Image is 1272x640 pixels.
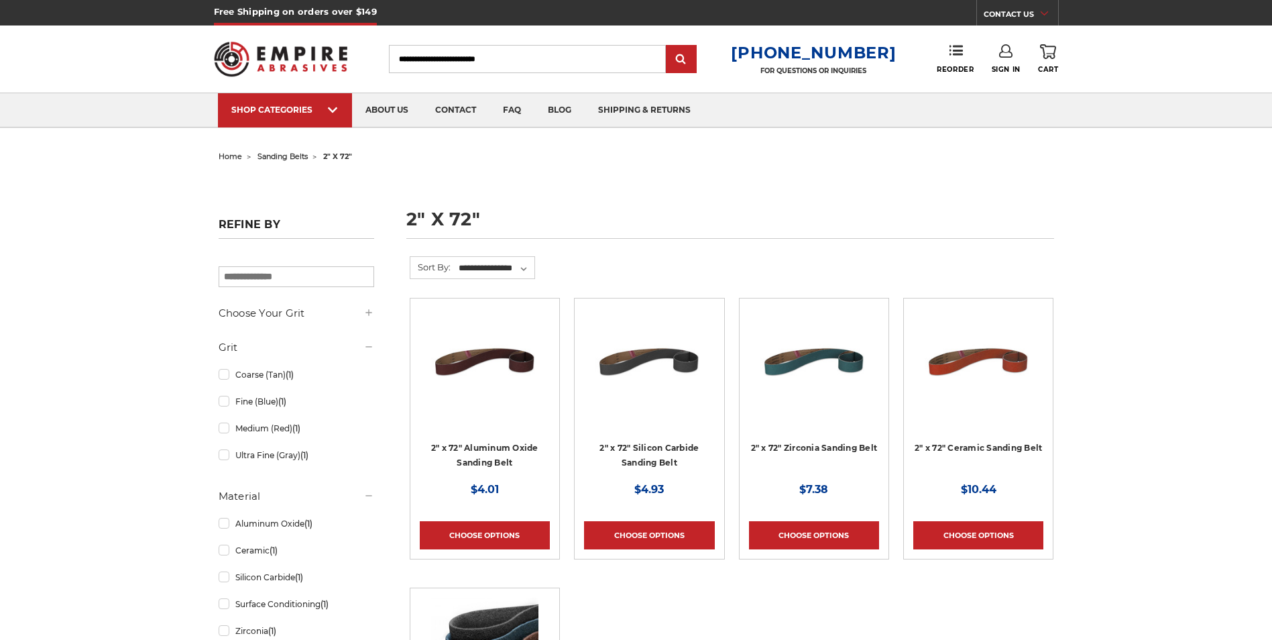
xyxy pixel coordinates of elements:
[219,363,374,386] a: Coarse (Tan)
[431,443,538,468] a: 2" x 72" Aluminum Oxide Sanding Belt
[410,257,451,277] label: Sort By:
[304,519,312,529] span: (1)
[219,390,374,413] a: Fine (Blue)
[219,443,374,467] a: Ultra Fine (Gray)
[278,396,286,407] span: (1)
[300,450,308,460] span: (1)
[323,152,352,161] span: 2" x 72"
[219,152,242,161] a: home
[214,33,348,85] img: Empire Abrasives
[937,65,974,74] span: Reorder
[749,308,879,438] a: 2" x 72" Zirconia Pipe Sanding Belt
[439,348,531,375] a: Quick view
[1038,65,1058,74] span: Cart
[219,512,374,535] a: Aluminum Oxide
[219,305,374,321] h5: Choose Your Grit
[489,93,534,127] a: faq
[257,152,308,161] a: sanding belts
[925,308,1032,415] img: 2" x 72" Ceramic Pipe Sanding Belt
[295,572,303,582] span: (1)
[352,93,422,127] a: about us
[634,483,664,496] span: $4.93
[219,417,374,440] a: Medium (Red)
[268,626,276,636] span: (1)
[219,218,374,239] h5: Refine by
[219,488,374,504] h5: Material
[668,46,695,73] input: Submit
[534,93,585,127] a: blog
[913,308,1043,438] a: 2" x 72" Ceramic Pipe Sanding Belt
[731,66,896,75] p: FOR QUESTIONS OR INQUIRIES
[584,521,714,549] a: Choose Options
[760,308,868,415] img: 2" x 72" Zirconia Pipe Sanding Belt
[286,370,294,380] span: (1)
[992,65,1021,74] span: Sign In
[219,539,374,562] a: Ceramic
[595,308,703,415] img: 2" x 72" Silicon Carbide File Belt
[768,348,860,375] a: Quick view
[937,44,974,73] a: Reorder
[932,348,1025,375] a: Quick view
[749,521,879,549] a: Choose Options
[219,592,374,616] a: Surface Conditioning
[915,443,1042,453] a: 2" x 72" Ceramic Sanding Belt
[420,308,550,438] a: 2" x 72" Aluminum Oxide Pipe Sanding Belt
[422,93,489,127] a: contact
[751,443,878,453] a: 2" x 72" Zirconia Sanding Belt
[270,545,278,555] span: (1)
[471,483,499,496] span: $4.01
[584,308,714,438] a: 2" x 72" Silicon Carbide File Belt
[457,258,534,278] select: Sort By:
[219,339,374,356] h5: Grit
[984,7,1058,25] a: CONTACT US
[731,43,896,62] a: [PHONE_NUMBER]
[431,308,538,415] img: 2" x 72" Aluminum Oxide Pipe Sanding Belt
[961,483,996,496] span: $10.44
[406,210,1054,239] h1: 2" x 72"
[603,348,695,375] a: Quick view
[1038,44,1058,74] a: Cart
[585,93,704,127] a: shipping & returns
[219,566,374,589] a: Silicon Carbide
[420,521,550,549] a: Choose Options
[292,423,300,433] span: (1)
[799,483,828,496] span: $7.38
[321,599,329,609] span: (1)
[231,105,339,115] div: SHOP CATEGORIES
[913,521,1043,549] a: Choose Options
[599,443,699,468] a: 2" x 72" Silicon Carbide Sanding Belt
